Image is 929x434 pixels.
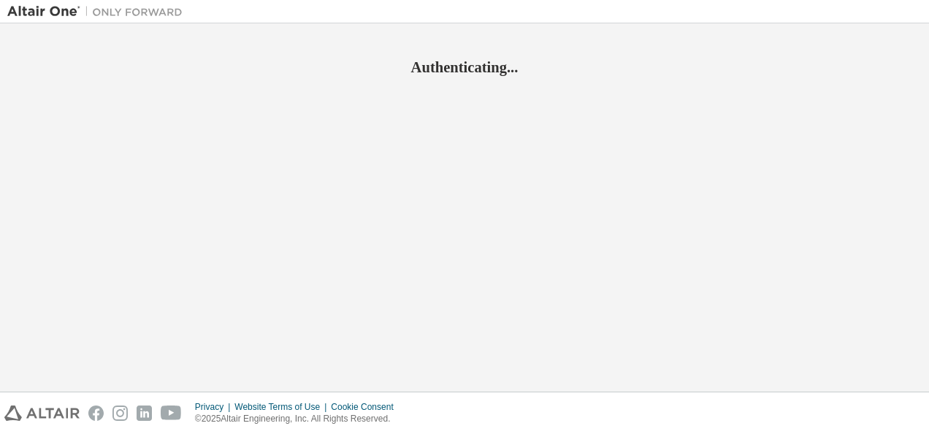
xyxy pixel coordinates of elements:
img: instagram.svg [112,406,128,421]
div: Website Terms of Use [234,401,331,413]
p: © 2025 Altair Engineering, Inc. All Rights Reserved. [195,413,402,425]
img: youtube.svg [161,406,182,421]
img: Altair One [7,4,190,19]
h2: Authenticating... [7,58,922,77]
img: facebook.svg [88,406,104,421]
img: linkedin.svg [137,406,152,421]
img: altair_logo.svg [4,406,80,421]
div: Privacy [195,401,234,413]
div: Cookie Consent [331,401,402,413]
